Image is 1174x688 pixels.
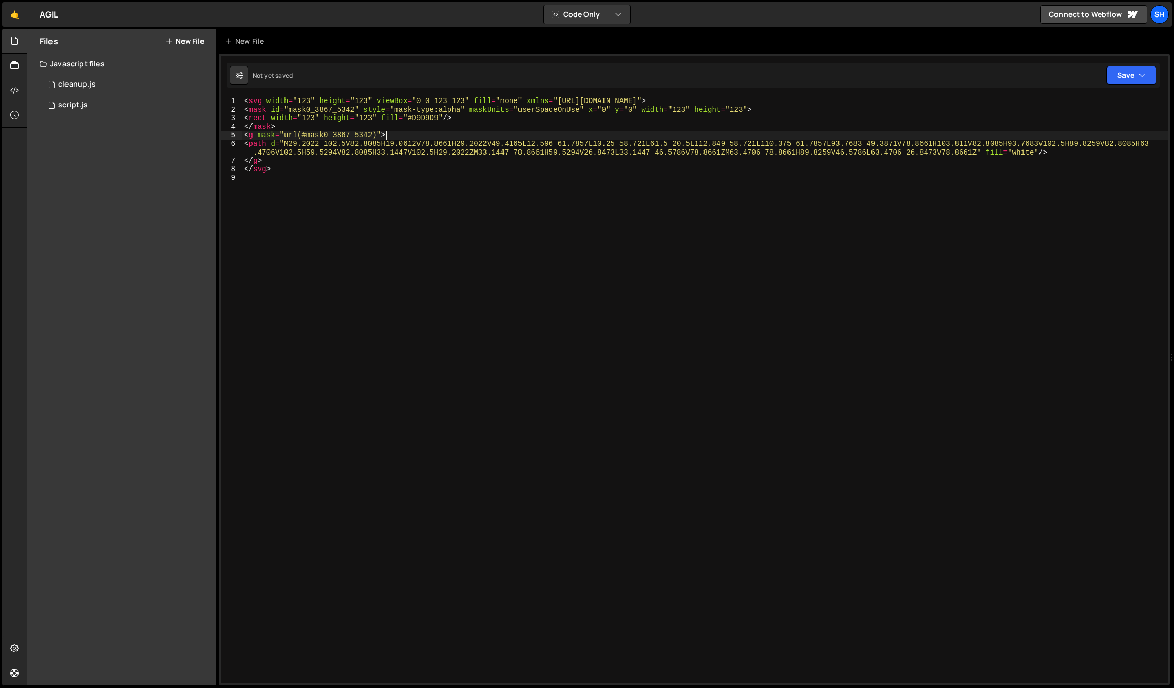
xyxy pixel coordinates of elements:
[225,36,268,46] div: New File
[40,36,58,47] h2: Files
[40,95,216,115] div: 16486/44682.js
[221,165,242,174] div: 8
[27,54,216,74] div: Javascript files
[1150,5,1169,24] a: Sh
[1040,5,1147,24] a: Connect to Webflow
[221,123,242,131] div: 4
[221,114,242,123] div: 3
[58,80,96,89] div: cleanup.js
[1106,66,1156,85] button: Save
[221,174,242,182] div: 9
[253,71,293,80] div: Not yet saved
[2,2,27,27] a: 🤙
[165,37,204,45] button: New File
[221,140,242,157] div: 6
[40,74,216,95] div: 16486/44683.js
[58,100,88,110] div: script.js
[221,157,242,165] div: 7
[221,131,242,140] div: 5
[40,8,59,21] div: AGIL
[544,5,630,24] button: Code Only
[221,97,242,106] div: 1
[221,106,242,114] div: 2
